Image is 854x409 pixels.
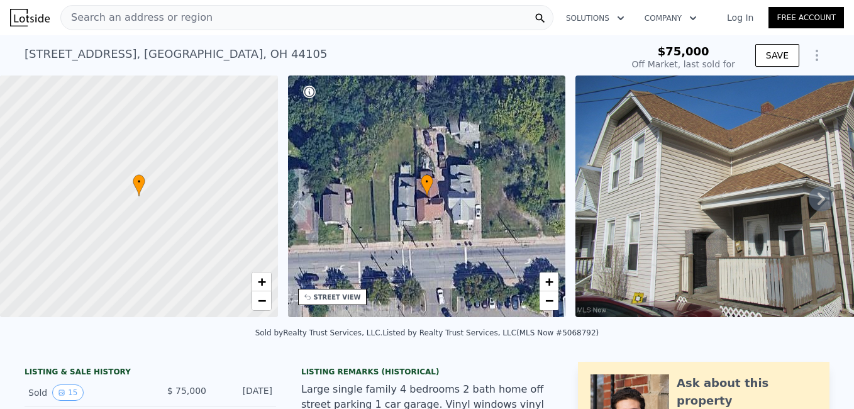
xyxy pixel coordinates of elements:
[133,174,145,196] div: •
[768,7,844,28] a: Free Account
[25,367,276,379] div: LISTING & SALE HISTORY
[257,293,265,308] span: −
[255,328,383,337] div: Sold by Realty Trust Services, LLC .
[301,367,553,377] div: Listing Remarks (Historical)
[28,384,140,401] div: Sold
[540,291,558,310] a: Zoom out
[257,274,265,289] span: +
[421,176,433,188] span: •
[556,7,635,30] button: Solutions
[216,384,272,401] div: [DATE]
[61,10,213,25] span: Search an address or region
[25,45,327,63] div: [STREET_ADDRESS] , [GEOGRAPHIC_DATA] , OH 44105
[10,9,50,26] img: Lotside
[252,272,271,291] a: Zoom in
[540,272,558,291] a: Zoom in
[635,7,707,30] button: Company
[421,174,433,196] div: •
[133,176,145,188] span: •
[314,293,361,302] div: STREET VIEW
[52,384,83,401] button: View historical data
[545,293,553,308] span: −
[252,291,271,310] a: Zoom out
[712,11,768,24] a: Log In
[167,386,206,396] span: $ 75,000
[545,274,553,289] span: +
[382,328,599,337] div: Listed by Realty Trust Services, LLC (MLS Now #5068792)
[632,58,735,70] div: Off Market, last sold for
[755,44,799,67] button: SAVE
[804,43,829,68] button: Show Options
[658,45,709,58] span: $75,000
